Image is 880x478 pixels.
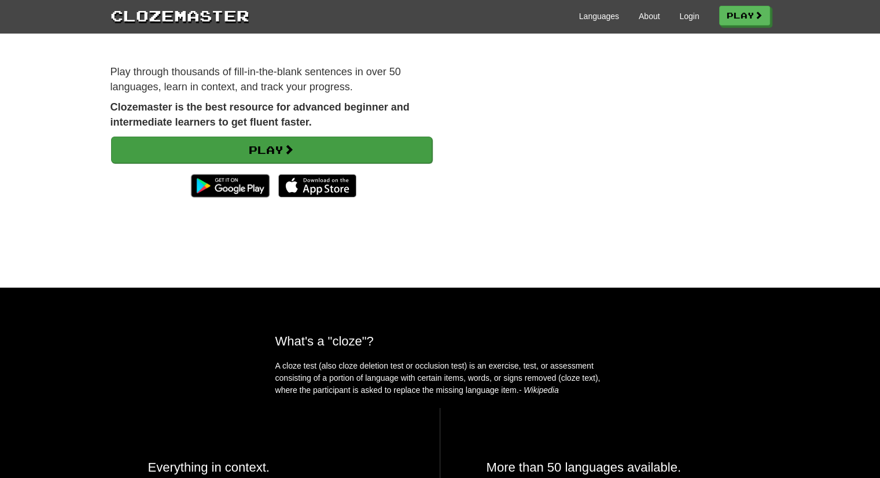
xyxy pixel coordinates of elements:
p: A cloze test (also cloze deletion test or occlusion test) is an exercise, test, or assessment con... [275,360,605,396]
a: Clozemaster [111,5,249,26]
a: Languages [579,10,619,22]
h2: Everything in context. [148,460,393,475]
a: About [639,10,660,22]
a: Login [679,10,699,22]
strong: Clozemaster is the best resource for advanced beginner and intermediate learners to get fluent fa... [111,101,410,128]
h2: What's a "cloze"? [275,334,605,348]
img: Download_on_the_App_Store_Badge_US-UK_135x40-25178aeef6eb6b83b96f5f2d004eda3bffbb37122de64afbaef7... [278,174,356,197]
p: Play through thousands of fill-in-the-blank sentences in over 50 languages, learn in context, and... [111,65,432,94]
a: Play [719,6,770,25]
em: - Wikipedia [519,385,559,395]
h2: More than 50 languages available. [487,460,732,475]
img: Get it on Google Play [185,168,275,203]
a: Play [111,137,432,163]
